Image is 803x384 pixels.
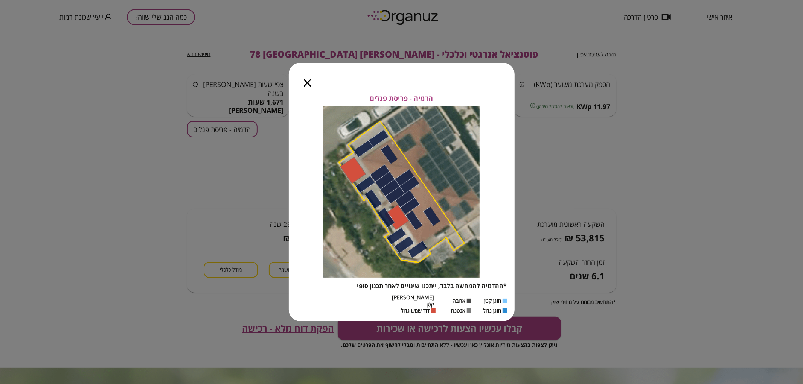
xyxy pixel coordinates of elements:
[370,94,433,103] span: הדמיה - פריסת פנלים
[485,297,501,304] span: מזגן קטן
[392,294,434,307] span: [PERSON_NAME] קטן
[483,307,501,314] span: מזגן גדול
[451,307,466,314] span: אנטנה
[401,307,430,314] span: דוד שמש גדול
[323,106,480,278] img: Panels layout
[453,297,466,304] span: ארובה
[357,282,507,290] span: *ההדמיה להמחשה בלבד, ייתכנו שינויים לאחר תכנון סופי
